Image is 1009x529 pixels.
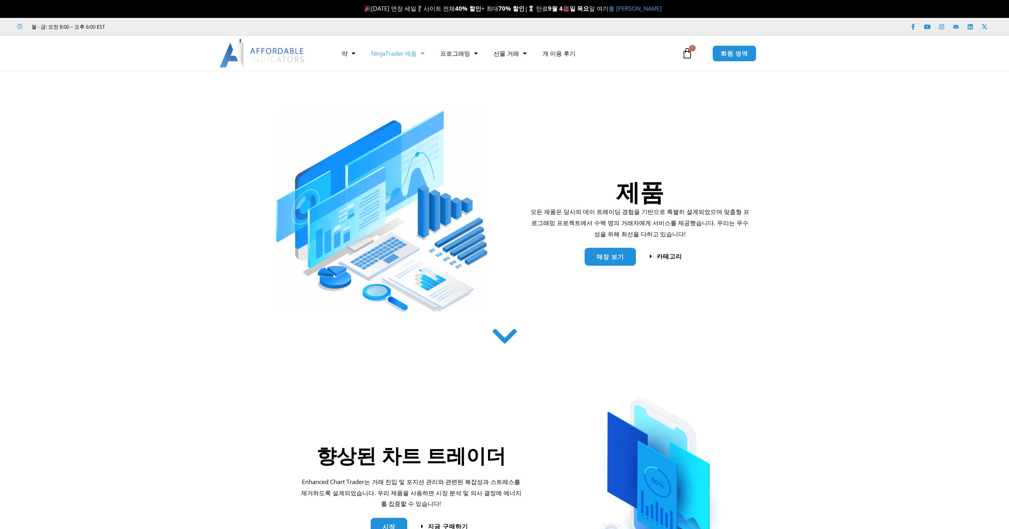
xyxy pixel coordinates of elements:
[334,44,680,62] nav: 메뉴
[650,253,682,259] a: 카테고리
[494,49,519,57] font: 선물 거래
[334,44,363,62] a: 약
[721,51,748,56] span: 회원 영역
[342,49,348,57] font: 약
[530,206,750,240] p: 모든 제품은 당사의 데이 트레이딩 경험을 기반으로 특별히 설계되었으며 맞춤형 프로그래밍 프로젝트에서 수백 명의 거래자에게 서비스를 제공했습니다. 우리는 우수성을 위해 최선을 ...
[548,4,589,12] strong: 9월 4 일 목요
[364,4,536,12] span: [DATE] 연장 세일 사이트 전체 + 최대 |
[365,6,371,12] img: 🎉
[116,23,235,31] iframe: Customer reviews powered by Trustpilot
[17,3,1009,14] p: 만료 일 여기
[371,49,417,57] font: NinjaTrader 제품
[657,253,682,259] span: 카테고리
[432,44,486,62] a: 프로그래밍
[363,44,432,62] a: NinjaTrader 제품
[585,248,636,266] a: 매장 보기
[276,111,487,312] img: ProductsSection scaled | Affordable Indicators – NinjaTrader
[597,254,624,260] span: 매장 보기
[528,6,534,12] img: ⌛
[563,6,569,12] img: 🏭
[455,4,481,12] strong: 40% 할인
[220,39,305,68] img: LogoAI | Affordable Indicators – NinjaTrader
[712,45,756,62] a: 회원 영역
[299,443,524,469] h2: 향상된 차트 트레이더
[299,476,524,510] p: Enhanced Chart Trader는 거래 진입 및 포지션 관리와 관련된 복잡성과 스트레스를 제거하도록 설계되었습니다. 우리 제품을 사용하면 시장 분석 및 의사 결정에 에...
[530,175,750,208] h1: 제품
[440,49,470,57] font: 프로그래밍
[498,4,525,12] strong: 70% 할인
[670,42,705,65] a: 1
[609,4,662,12] a: 를 [PERSON_NAME]
[486,44,535,62] a: 선물 거래
[689,45,696,51] span: 1
[535,44,583,62] a: 개 이용 후기
[29,22,105,31] span: 월 - 금: 오전 8:00 – 오후 6:00 EST
[417,6,423,12] img: 🏌️‍♂️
